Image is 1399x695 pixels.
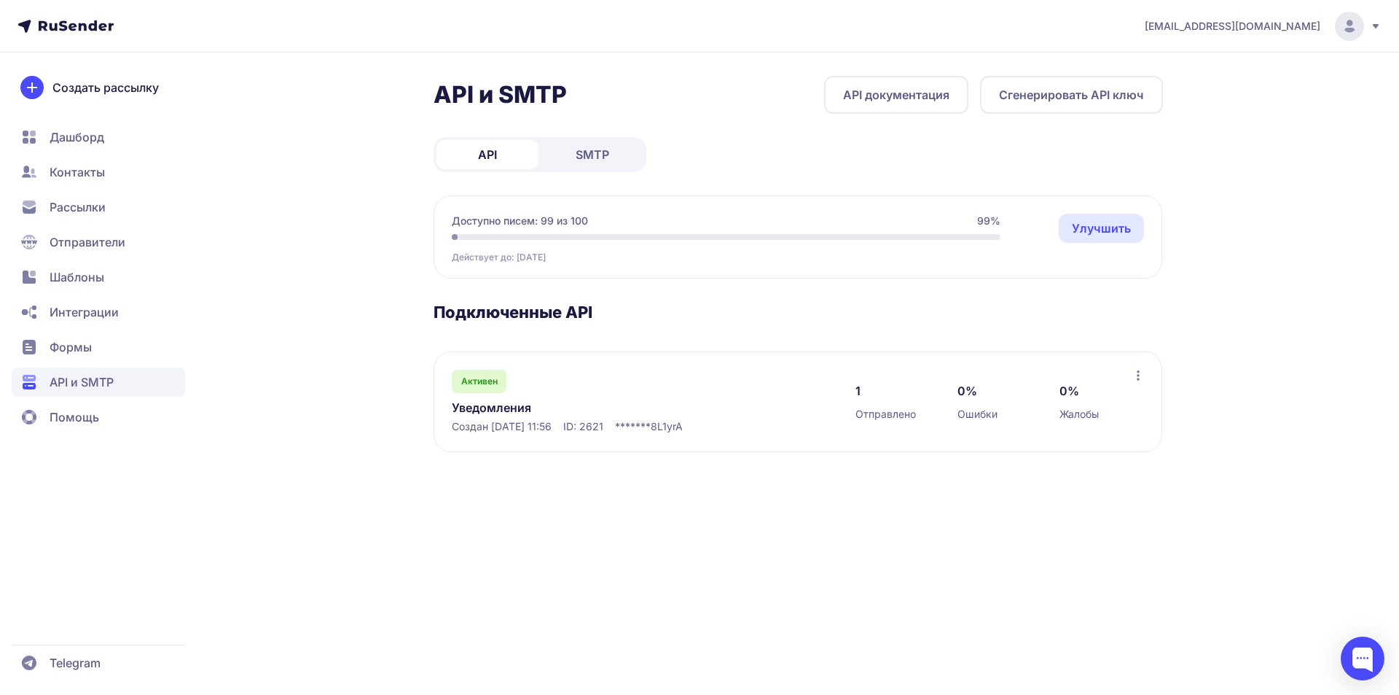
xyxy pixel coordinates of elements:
span: Формы [50,338,92,356]
span: Жалобы [1059,407,1099,422]
span: Рассылки [50,198,106,216]
span: Активен [461,376,498,387]
span: Создан [DATE] 11:56 [452,419,552,434]
span: 8L1yrA [651,419,683,434]
span: 0% [957,382,977,400]
span: API и SMTP [50,373,114,391]
span: 1 [855,382,861,400]
span: Ошибки [957,407,998,422]
span: Дашборд [50,128,104,146]
span: Доступно писем: 99 из 100 [452,214,588,228]
button: Сгенерировать API ключ [980,76,1163,114]
span: Создать рассылку [52,79,159,96]
span: Отправлено [855,407,916,422]
span: [EMAIL_ADDRESS][DOMAIN_NAME] [1145,19,1320,34]
span: 99% [977,214,1000,228]
span: Шаблоны [50,268,104,286]
span: Интеграции [50,303,119,321]
a: Улучшить [1059,214,1144,243]
h2: API и SMTP [434,80,567,109]
a: SMTP [541,140,643,169]
a: API [436,140,538,169]
a: Уведомления [452,399,751,416]
a: API документация [824,76,968,114]
span: Действует до: [DATE] [452,252,546,263]
span: Отправители [50,233,125,251]
span: SMTP [576,146,609,163]
span: Telegram [50,654,101,672]
a: Telegram [12,648,185,677]
span: API [478,146,497,163]
span: 0% [1059,382,1079,400]
h3: Подключенные API [434,302,1163,322]
span: Контакты [50,163,105,181]
span: Помощь [50,408,99,426]
span: ID: 2621 [563,419,603,434]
